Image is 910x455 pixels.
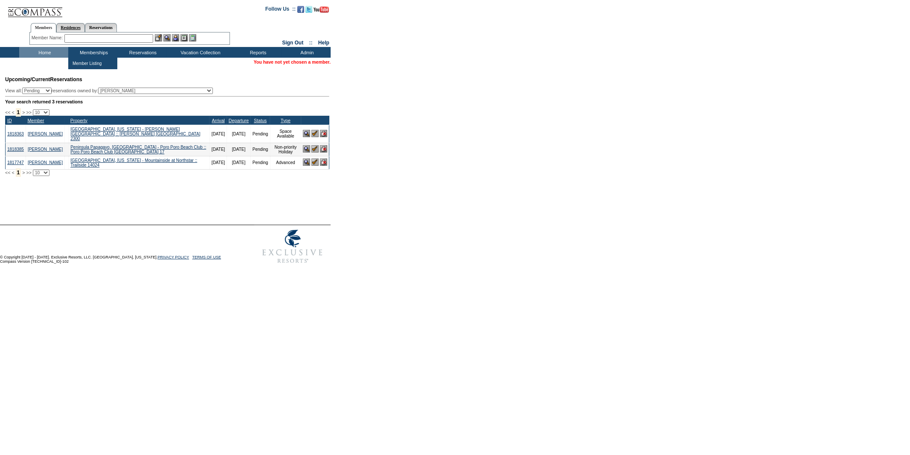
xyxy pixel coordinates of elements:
span: >> [26,110,31,115]
a: Follow us on Twitter [305,9,312,14]
td: Non-priority Holiday [270,143,301,156]
a: TERMS OF USE [192,255,221,259]
a: Arrival [212,118,225,123]
td: Home [19,47,68,58]
span: 1 [16,108,21,117]
span: You have not yet chosen a member. [254,59,331,65]
img: Cancel Reservation [320,145,327,153]
div: Member Name: [32,34,64,41]
td: Reports [233,47,282,58]
img: View [163,34,171,41]
img: Subscribe to our YouTube Channel [314,6,329,13]
td: Pending [250,143,270,156]
a: [GEOGRAPHIC_DATA], [US_STATE] - [PERSON_NAME][GEOGRAPHIC_DATA] :: [PERSON_NAME] [GEOGRAPHIC_DATA]... [70,127,200,141]
td: Advanced [270,156,301,169]
span: < [12,170,14,175]
a: [GEOGRAPHIC_DATA], [US_STATE] - Mountainside at Northstar :: Trailside 14024 [70,158,197,167]
img: View Reservation [303,130,310,137]
a: [PERSON_NAME] [28,132,63,136]
img: b_calculator.gif [189,34,196,41]
a: Status [254,118,267,123]
td: Pending [250,125,270,143]
a: Peninsula Papagayo, [GEOGRAPHIC_DATA] - Poro Poro Beach Club :: Poro Poro Beach Club [GEOGRAPHIC_... [70,145,206,154]
td: Follow Us :: [265,5,296,15]
div: Your search returned 3 reservations [5,99,329,104]
a: [PERSON_NAME] [28,160,63,165]
img: View Reservation [303,159,310,166]
img: Confirm Reservation [311,145,319,153]
img: Cancel Reservation [320,130,327,137]
span: 1 [16,168,21,177]
a: Type [281,118,291,123]
img: Confirm Reservation [311,159,319,166]
a: Help [318,40,329,46]
a: Member [27,118,44,123]
td: [DATE] [209,156,227,169]
img: Impersonate [172,34,179,41]
span: :: [309,40,313,46]
td: [DATE] [227,125,250,143]
img: Confirm Reservation [311,130,319,137]
img: Follow us on Twitter [305,6,312,13]
div: View all: reservations owned by: [5,88,217,94]
img: Exclusive Resorts [254,225,331,268]
img: View Reservation [303,145,310,153]
a: PRIVACY POLICY [157,255,189,259]
span: << [5,170,10,175]
span: Upcoming/Current [5,76,50,82]
td: Vacation Collection [166,47,233,58]
a: 1818363 [7,132,24,136]
td: Memberships [68,47,117,58]
a: Departure [229,118,249,123]
a: Property [70,118,87,123]
td: Space Available [270,125,301,143]
td: [DATE] [209,143,227,156]
a: [PERSON_NAME] [28,147,63,152]
span: > [22,170,25,175]
a: 1817747 [7,160,24,165]
a: Subscribe to our YouTube Channel [314,9,329,14]
img: b_edit.gif [155,34,162,41]
a: 1818385 [7,147,24,152]
span: > [22,110,25,115]
td: [DATE] [209,125,227,143]
td: Member Listing [70,59,102,68]
td: [DATE] [227,156,250,169]
td: Pending [250,156,270,169]
img: Cancel Reservation [320,159,327,166]
a: ID [7,118,12,123]
span: < [12,110,14,115]
a: Reservations [85,23,117,32]
a: Members [31,23,57,32]
td: Admin [282,47,331,58]
td: Reservations [117,47,166,58]
a: Become our fan on Facebook [297,9,304,14]
img: Reservations [180,34,188,41]
td: [DATE] [227,143,250,156]
span: >> [26,170,31,175]
img: Become our fan on Facebook [297,6,304,13]
span: << [5,110,10,115]
a: Residences [56,23,85,32]
span: Reservations [5,76,82,82]
a: Sign Out [282,40,303,46]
